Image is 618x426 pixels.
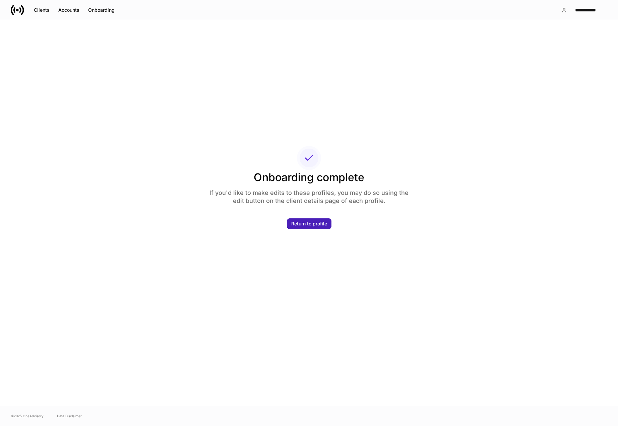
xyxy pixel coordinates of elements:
[34,8,50,12] div: Clients
[58,8,79,12] div: Accounts
[11,413,44,419] span: © 2025 OneAdvisory
[287,218,331,229] button: Return to profile
[29,5,54,15] button: Clients
[203,185,415,205] h4: If you'd like to make edits to these profiles, you may do so using the edit button on the client ...
[203,170,415,185] h2: Onboarding complete
[88,8,115,12] div: Onboarding
[54,5,84,15] button: Accounts
[84,5,119,15] button: Onboarding
[291,221,327,226] div: Return to profile
[57,413,82,419] a: Data Disclaimer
